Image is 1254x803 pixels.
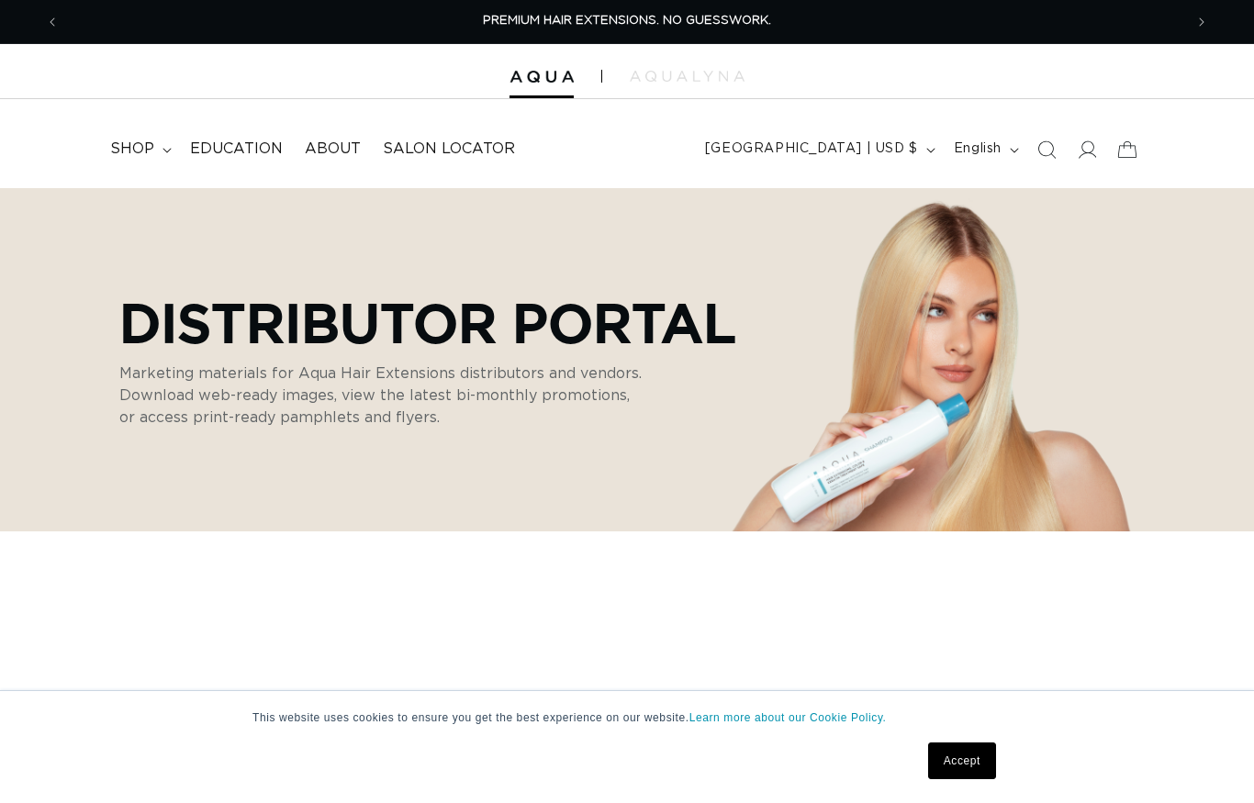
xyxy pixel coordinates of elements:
button: AQUA BRANDING ESSENTIALS [227,678,511,723]
button: [GEOGRAPHIC_DATA] | USD $ [694,132,943,167]
p: Marketing materials for Aqua Hair Extensions distributors and vendors. Download web-ready images,... [119,362,643,429]
summary: shop [99,128,179,170]
span: shop [110,139,154,159]
span: English [954,139,1002,159]
a: About [294,128,372,170]
a: Learn more about our Cookie Policy. [689,711,887,724]
button: AQUA CATALOGS AND GUIDES [530,678,813,723]
span: About [305,139,361,159]
span: Salon Locator [383,139,515,159]
summary: Search [1026,129,1067,170]
button: English [943,132,1026,167]
button: Next announcement [1181,5,1222,39]
a: Education [179,128,294,170]
a: Accept [928,742,996,779]
iframe: Chat Widget [1162,715,1254,803]
img: aqualyna.com [630,71,745,82]
button: AQUA PRINTABLES [1026,678,1222,723]
button: AQUA PROGRAM [832,678,1008,723]
span: [GEOGRAPHIC_DATA] | USD $ [705,139,918,159]
img: Aqua Hair Extensions [509,71,574,84]
span: Education [190,139,283,159]
button: Previous announcement [32,5,73,39]
a: Salon Locator [372,128,526,170]
button: New Launches [33,678,208,723]
span: PREMIUM HAIR EXTENSIONS. NO GUESSWORK. [483,15,771,27]
p: This website uses cookies to ensure you get the best experience on our website. [252,709,1002,726]
p: Distributor Portal [119,291,736,353]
